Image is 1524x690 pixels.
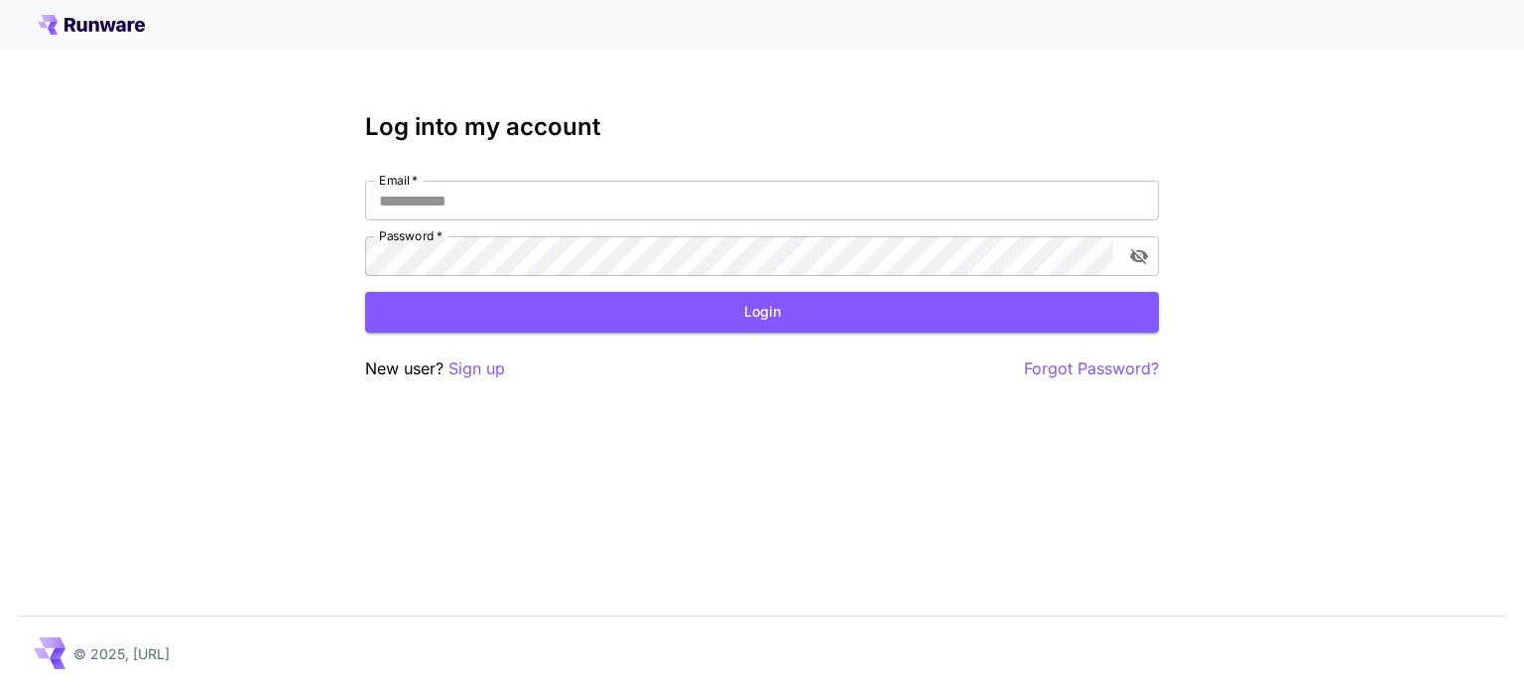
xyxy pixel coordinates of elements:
[379,172,418,189] label: Email
[379,227,443,244] label: Password
[365,292,1159,333] button: Login
[365,356,505,381] p: New user?
[1024,356,1159,381] button: Forgot Password?
[1121,238,1157,274] button: toggle password visibility
[365,113,1159,141] h3: Log into my account
[448,356,505,381] button: Sign up
[73,643,170,664] p: © 2025, [URL]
